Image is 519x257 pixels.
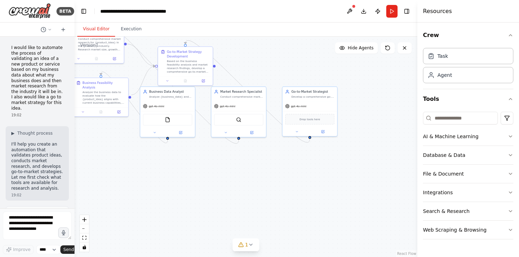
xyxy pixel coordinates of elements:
[423,127,513,146] button: AI & Machine Learning
[423,109,513,245] div: Tools
[402,6,412,16] button: Hide right sidebar
[291,95,334,98] div: Develop a comprehensive go-to-market strategy for {product_idea} based on business analysis and m...
[131,64,155,97] g: Edge from 428b47f7-93f6-4134-969c-818bd021b6de to 15d6e92e-b367-42ea-9e54-c8c39f2f20e1
[38,25,55,34] button: Switch to previous chat
[80,42,99,48] div: Version 1
[348,45,374,51] span: Hide Agents
[176,78,195,84] button: No output available
[11,112,63,118] div: 19:02
[423,146,513,164] button: Database & Data
[80,233,89,243] button: fit view
[167,59,210,73] div: Based on the business feasibility analysis and market research findings, develop a comprehensive ...
[211,86,266,137] div: Market Research SpecialistConduct comprehensive market research for {product_idea} in the {indust...
[239,130,264,135] button: Open in side panel
[13,247,30,252] span: Improve
[220,90,263,94] div: Market Research Specialist
[299,117,320,122] span: Drop tools here
[236,117,241,122] img: SerpApiGoogleSearchTool
[423,202,513,220] button: Search & Research
[83,81,126,90] div: Business Feasibility Analysis
[58,25,69,34] button: Start a new chat
[11,130,53,136] button: ▶Thought process
[140,86,195,137] div: Business Data AnalystAnalyze {business_data} and assess how the proposed {product_idea} aligns wi...
[83,90,126,104] div: Analyze the business data to evaluate how the {product_idea} aligns with current business capabil...
[91,109,110,115] button: No output available
[437,72,452,79] div: Agent
[8,3,51,19] img: Logo
[56,7,74,16] div: BETA
[282,86,338,136] div: Go-to-Market StrategistDevelop a comprehensive go-to-market strategy for {product_idea} based on ...
[291,90,334,94] div: Go-to-Market Strategist
[11,45,63,111] p: I would like to automate the process of validating an idea of a new product or service based on m...
[291,104,306,108] span: gpt-4o-mini
[80,224,89,233] button: zoom out
[245,241,248,248] span: 1
[73,78,129,117] div: Business Feasibility AnalysisAnalyze the business data to evaluate how the {product_idea} aligns ...
[115,22,147,37] button: Execution
[11,192,63,198] div: 19:02
[310,129,335,134] button: Open in side panel
[79,6,89,16] button: Hide left sidebar
[58,227,69,238] button: Click to speak your automation idea
[63,247,74,252] span: Send
[397,252,416,256] a: React Flow attribution
[3,245,34,254] button: Improve
[69,24,124,63] div: Conduct comprehensive market research for {product_idea} in the {industry} industry. Research mar...
[80,243,89,252] button: toggle interactivity
[107,56,122,61] button: Open in side panel
[149,104,164,108] span: gpt-4o-mini
[100,8,180,15] nav: breadcrumb
[111,109,126,115] button: Open in side panel
[423,183,513,202] button: Integrations
[80,215,89,224] button: zoom in
[11,142,63,191] p: I'll help you create an automation that validates product ideas, conducts market research, and de...
[232,238,259,251] button: 1
[423,25,513,45] button: Crew
[149,95,192,98] div: Analyze {business_data} and assess how the proposed {product_idea} aligns with current business c...
[17,130,53,136] span: Thought process
[77,22,115,37] button: Visual Editor
[149,90,192,94] div: Business Data Analyst
[423,7,452,16] h4: Resources
[60,245,82,254] button: Send
[87,56,106,61] button: No output available
[99,71,170,144] g: Edge from 6add25c3-380d-4726-ae9f-375009133dab to 428b47f7-93f6-4134-969c-818bd021b6de
[167,50,210,59] div: Go-to-Market Strategy Development
[80,215,89,252] div: React Flow controls
[165,117,170,122] img: FileReadTool
[157,47,213,86] div: Go-to-Market Strategy DevelopmentBased on the business feasibility analysis and market research f...
[423,89,513,109] button: Tools
[11,130,14,136] span: ▶
[220,95,263,98] div: Conduct comprehensive market research for {product_idea} in the {industry} industry, analyzing ma...
[437,53,448,60] div: Task
[423,165,513,183] button: File & Document
[168,130,193,135] button: Open in side panel
[335,42,378,54] button: Hide Agents
[220,104,235,108] span: gpt-4o-mini
[78,37,121,51] div: Conduct comprehensive market research for {product_idea} in the {industry} industry. Research mar...
[127,42,155,68] g: Edge from e8df2909-c529-4d7e-8c8f-6925e4788870 to 15d6e92e-b367-42ea-9e54-c8c39f2f20e1
[196,78,211,84] button: Open in side panel
[423,221,513,239] button: Web Scraping & Browsing
[423,45,513,89] div: Crew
